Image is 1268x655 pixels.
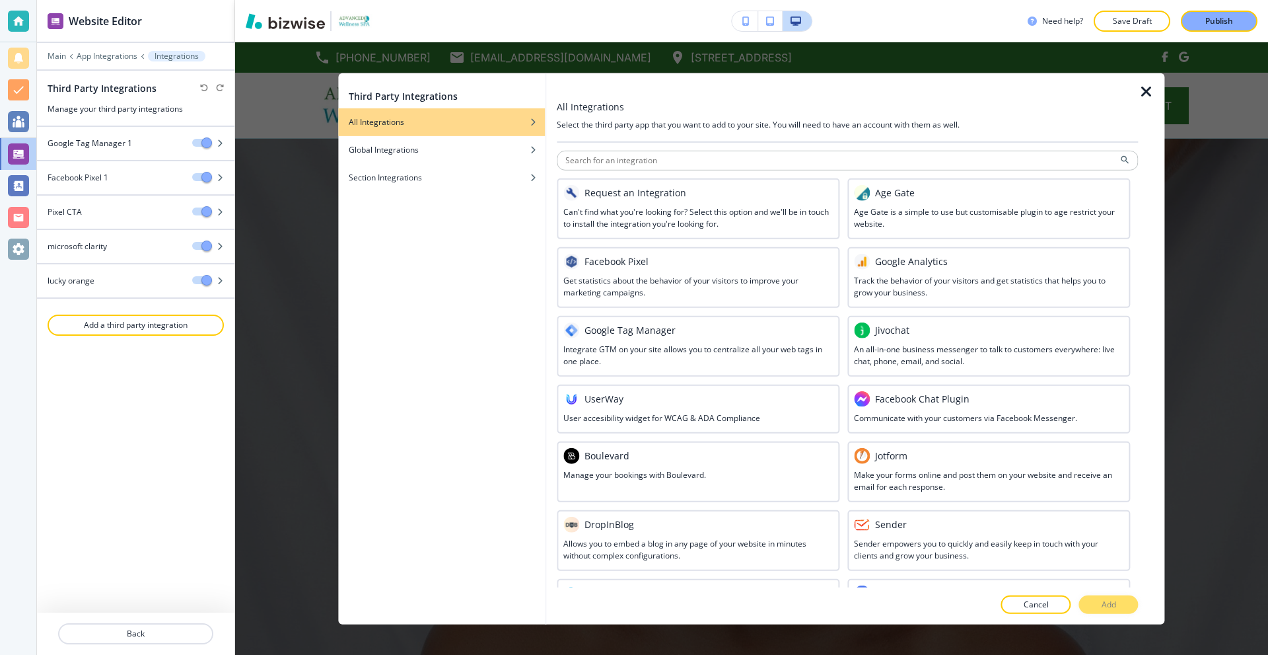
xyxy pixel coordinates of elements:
[584,392,623,406] h3: UserWay
[854,585,870,601] img: UNIVERSE
[854,343,1123,367] h3: An all-in-one business messenger to talk to customers everywhere: live chat, phone, email, and so...
[338,163,545,191] button: Section Integrations
[563,343,833,367] h3: Integrate GTM on your site allows you to centralize all your web tags in one place.
[557,118,1138,130] h4: Select the third party app that you want to add to your site. You will need to have an account wi...
[557,578,839,639] div: SIMPLYBOOKSimplyBookKeep your booking channels open 24/7 and let your clients book their appointm...
[847,578,1130,639] div: UNIVERSEUniverseSell tickets directly from your website.
[557,510,839,570] div: DROP_IN_BLOGDropInBlogAllows you to embed a blog in any page of your website in minutes without c...
[847,510,1130,570] div: SENDERSenderSender empowers you to quickly and easily keep in touch with your clients and grow yo...
[48,137,132,149] h4: Google Tag Manager 1
[584,518,634,531] h3: DropInBlog
[563,391,579,406] img: USER_WAY
[563,322,579,338] img: GOOGLE_TAG_MANAGER
[557,150,1138,170] input: Search for an integration
[563,469,706,481] h3: Manage your bookings with Boulevard.
[1024,599,1049,611] p: Cancel
[875,518,907,531] h3: Sender
[854,391,870,406] img: FACEBOOK_MESSENGER
[37,264,234,299] div: lucky orange
[1181,11,1257,32] button: Publish
[349,116,404,128] h4: All Integrations
[875,186,915,200] h3: Age Gate
[847,315,1130,376] div: JIVOCHATJivochatAn all-in-one business messenger to talk to customers everywhere: live chat, phon...
[563,253,579,269] img: FACEBOOK_PIXEL
[338,135,545,163] button: Global Integrations
[69,13,142,29] h2: Website Editor
[557,441,839,502] div: BOULEVARDBoulevardManage your bookings with Boulevard.
[37,127,234,161] div: Google Tag Manager 1
[854,322,870,338] img: JIVOCHAT
[48,13,63,29] img: editor icon
[847,247,1130,307] div: GOOGLE_ANALYTICSGoogle AnalyticsTrack the behavior of your visitors and get statistics that helps...
[847,178,1130,239] div: AGE_GATEAge GateAge Gate is a simple to use but customisable plugin to age restrict your website.
[48,315,224,336] button: Add a third party integration
[557,247,839,307] div: FACEBOOK_PIXELFacebook PixelGet statistics about the behavior of your visitors to improve your ma...
[584,254,649,268] h3: Facebook Pixel
[1001,596,1071,614] button: Cancel
[349,171,422,183] h4: Section Integrations
[875,254,948,268] h3: Google Analytics
[557,178,839,239] div: REQUEST_INTEGRATIONSRequest an IntegrationCan't find what you're looking for? Select this option ...
[48,52,66,61] button: Main
[854,253,870,269] img: GOOGLE_ANALYTICS
[584,323,676,337] h3: Google Tag Manager
[37,196,234,230] div: Pixel CTA
[854,537,1123,561] h3: Sender empowers you to quickly and easily keep in touch with your clients and grow your business.
[563,447,579,463] img: BOULEVARD
[875,586,914,600] h3: Universe
[48,241,107,252] h4: microsoft clarity
[1205,15,1233,27] p: Publish
[48,81,157,95] h2: Third Party Integrations
[349,143,419,155] h4: Global Integrations
[246,13,325,29] img: Bizwise Logo
[584,586,635,600] h3: SimplyBook
[37,230,234,264] div: microsoft clarity
[58,623,213,644] button: Back
[48,275,94,287] h4: lucky orange
[563,585,579,601] img: SIMPLYBOOK
[875,392,969,406] h3: Facebook Chat Plugin
[854,469,1123,492] h3: Make your forms online and post them on your website and receive an email for each response.
[563,516,579,532] img: DROP_IN_BLOG
[557,99,624,113] h3: All Integrations
[854,447,870,463] img: JOTFORM
[59,628,212,640] p: Back
[847,441,1130,502] div: JOTFORMJotformMake your forms online and post them on your website and receive an email for each ...
[337,14,372,28] img: Your Logo
[48,206,82,218] h4: Pixel CTA
[584,449,629,463] h3: Boulevard
[563,274,833,298] h3: Get statistics about the behavior of your visitors to improve your marketing campaigns.
[338,108,545,135] button: All Integrations
[1042,15,1083,27] h3: Need help?
[854,184,870,200] img: AGE_GATE
[77,52,137,61] button: App Integrations
[155,52,199,61] p: Integrations
[875,449,907,463] h3: Jotform
[854,516,870,532] img: SENDER
[584,186,686,200] h3: Request an Integration
[875,323,909,337] h3: Jivochat
[557,315,839,376] div: GOOGLE_TAG_MANAGERGoogle Tag ManagerIntegrate GTM on your site allows you to centralize all your ...
[557,384,839,433] div: USER_WAYUserWayUser accesibility widget for WCAG & ADA Compliance
[563,206,833,229] h3: Can't find what you're looking for? Select this option and we'll be in touch to install the integ...
[1111,15,1153,27] p: Save Draft
[854,412,1077,424] h3: Communicate with your customers via Facebook Messenger.
[48,172,108,184] h4: Facebook Pixel 1
[563,412,760,424] h3: User accesibility widget for WCAG & ADA Compliance
[847,384,1130,433] div: FACEBOOK_MESSENGERFacebook Chat PluginCommunicate with your customers via Facebook Messenger.
[563,184,579,200] img: REQUEST_INTEGRATIONS
[854,274,1123,298] h3: Track the behavior of your visitors and get statistics that helps you to grow your business.
[48,103,224,115] h3: Manage your third party integrations
[148,51,205,61] button: Integrations
[1094,11,1170,32] button: Save Draft
[349,89,458,102] h2: Third Party Integrations
[563,537,833,561] h3: Allows you to embed a blog in any page of your website in minutes without complex configurations.
[854,206,1123,229] h3: Age Gate is a simple to use but customisable plugin to age restrict your website.
[37,161,234,196] div: Facebook Pixel 1
[49,319,223,331] p: Add a third party integration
